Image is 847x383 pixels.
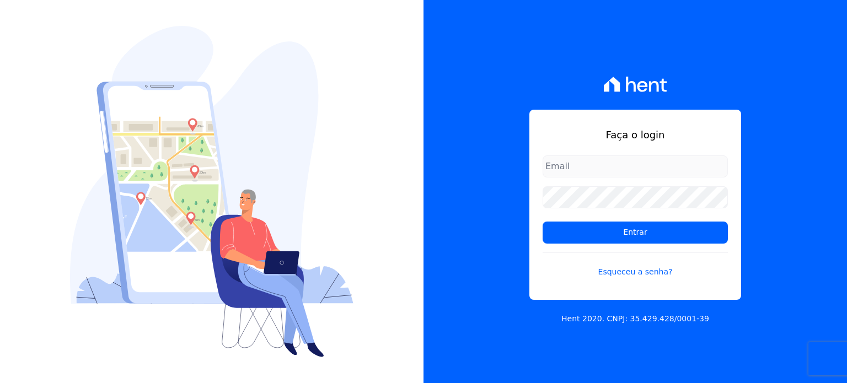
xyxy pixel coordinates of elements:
[561,313,709,325] p: Hent 2020. CNPJ: 35.429.428/0001-39
[543,127,728,142] h1: Faça o login
[543,252,728,278] a: Esqueceu a senha?
[70,26,353,357] img: Login
[543,155,728,177] input: Email
[543,222,728,244] input: Entrar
